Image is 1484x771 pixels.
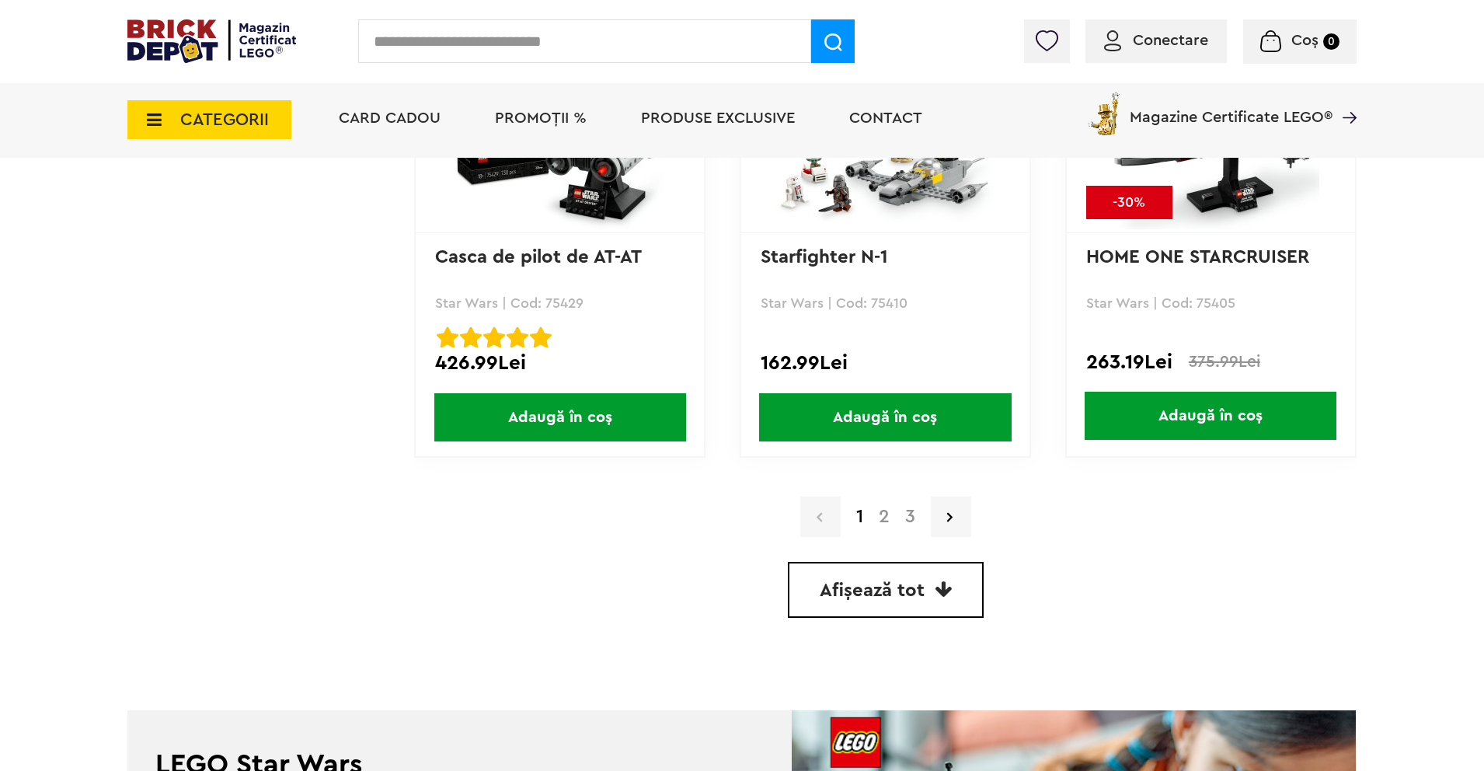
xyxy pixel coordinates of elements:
[530,326,552,348] img: Evaluare cu stele
[435,353,685,373] div: 426.99Lei
[641,110,795,126] a: Produse exclusive
[897,508,923,526] a: 3
[761,248,888,267] a: Starfighter N-1
[339,110,441,126] a: Card Cadou
[820,581,925,600] span: Afișează tot
[495,110,587,126] a: PROMOȚII %
[1085,392,1336,440] span: Adaugă în coș
[871,508,897,526] a: 2
[931,497,971,537] a: Pagina urmatoare
[1189,354,1260,370] span: 375.99Lei
[507,326,528,348] img: Evaluare cu stele
[434,393,686,441] span: Adaugă în coș
[741,393,1029,441] a: Adaugă în coș
[1133,33,1208,48] span: Conectare
[759,393,1011,441] span: Adaugă în coș
[1291,33,1319,48] span: Coș
[1323,33,1339,50] small: 0
[1086,186,1172,219] div: -30%
[1086,248,1309,267] a: HOME ONE STARCRUISER
[761,296,1010,310] p: Star Wars | Cod: 75410
[437,326,458,348] img: Evaluare cu stele
[416,393,704,441] a: Adaugă în coș
[788,562,984,618] a: Afișează tot
[761,353,1010,373] div: 162.99Lei
[180,111,269,128] span: CATEGORII
[1086,296,1336,310] p: Star Wars | Cod: 75405
[1332,89,1357,105] a: Magazine Certificate LEGO®
[1086,353,1172,372] span: 263.19Lei
[1104,33,1208,48] a: Conectare
[460,326,482,348] img: Evaluare cu stele
[435,248,642,267] a: Casca de pilot de AT-AT
[435,296,685,310] p: Star Wars | Cod: 75429
[483,326,505,348] img: Evaluare cu stele
[849,110,922,126] a: Contact
[848,508,871,526] strong: 1
[1067,392,1355,440] a: Adaugă în coș
[1130,89,1332,125] span: Magazine Certificate LEGO®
